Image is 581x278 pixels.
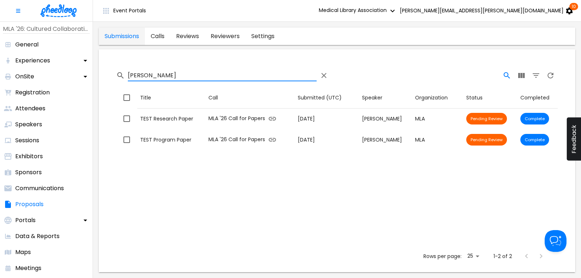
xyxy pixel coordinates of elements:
div: TEST Program Paper [140,136,203,143]
p: [DATE] [298,136,356,144]
div: Status [466,93,514,102]
p: Proposals [15,200,44,209]
p: Exhibitors [15,152,43,161]
input: Search [128,70,317,81]
a: proposals-tab-calls [145,28,170,45]
span: Event Portals [113,8,146,13]
p: Experiences [15,56,50,65]
div: Submission is complete [520,113,549,124]
div: [PERSON_NAME] [362,136,409,143]
span: Complete [520,137,549,143]
span: 10 [569,3,578,10]
button: [PERSON_NAME][EMAIL_ADDRESS][PERSON_NAME][DOMAIN_NAME] 10 [398,4,575,18]
button: Refresh Page [543,68,558,83]
p: Attendees [15,104,45,113]
div: proposals tabs [99,28,280,45]
img: logo [40,4,77,17]
p: OnSite [15,72,34,81]
p: [DATE] [298,115,356,123]
a: proposals-tab-settings [245,28,280,45]
div: Proposal is pending review [466,113,507,124]
div: Title [140,93,203,102]
p: General [15,40,38,49]
p: Sessions [15,136,39,145]
div: TEST Research Paper [140,115,203,122]
button: Filter Table [529,68,543,83]
div: Completed [520,93,555,102]
span: Feedback [570,125,577,154]
div: MLA [415,136,460,143]
a: proposals-tab-reviewers [205,28,245,45]
span: Pending Review [466,116,507,122]
button: Search [500,68,514,83]
span: Medical Library Association [319,7,397,14]
div: Table Toolbar [116,64,558,87]
span: Pending Review [466,137,507,143]
span: [PERSON_NAME][EMAIL_ADDRESS][PERSON_NAME][DOMAIN_NAME] [400,8,564,13]
div: MLA [415,115,460,122]
div: Organization [415,93,448,102]
p: Data & Reports [15,232,60,241]
span: Refresh Page [543,71,558,79]
p: Maps [15,248,31,257]
p: Speakers [15,120,42,129]
p: Portals [15,216,36,225]
div: Call [208,93,292,102]
div: [PERSON_NAME] [362,115,409,122]
p: Registration [15,88,50,97]
a: proposals-tab-submissions [99,28,145,45]
iframe: Help Scout Beacon - Open [545,230,566,252]
a: proposals-tab-reviews [170,28,205,45]
p: Rows per page: [423,253,462,260]
p: 1-2 of 2 [493,253,512,260]
span: Complete [520,116,549,122]
button: Sort [412,91,451,105]
div: Submission is complete [520,134,549,146]
button: Medical Library Association [317,4,398,18]
button: View Columns [514,68,529,83]
p: Meetings [15,264,41,273]
p: Communications [15,184,64,193]
p: MLA '26: Cultured Collaborations [3,25,90,33]
button: Sort [295,91,345,105]
div: Proposal is pending review [466,134,507,146]
div: MLA '26 Call for Papers [208,132,292,147]
div: Speaker [362,93,409,102]
p: Sponsors [15,168,42,177]
div: 25 [464,251,482,261]
div: MLA '26 Call for Papers [208,111,292,126]
button: Event Portals [96,4,152,18]
div: Submitted (UTC) [298,93,342,102]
